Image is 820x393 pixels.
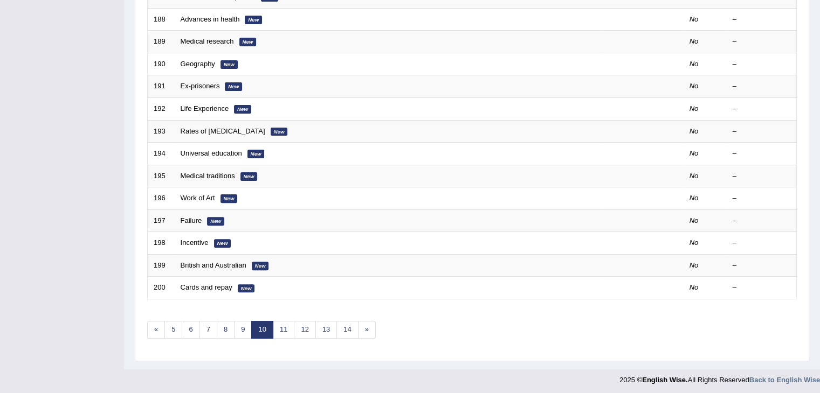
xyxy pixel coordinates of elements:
em: No [690,261,699,269]
em: No [690,216,699,224]
div: – [733,193,791,203]
em: New [271,128,288,136]
em: New [238,284,255,293]
em: New [220,60,238,69]
em: New [252,262,269,270]
a: 7 [199,321,217,339]
em: New [220,194,238,203]
a: 9 [234,321,252,339]
td: 188 [148,8,175,31]
a: 14 [336,321,358,339]
td: 195 [148,165,175,187]
em: New [234,105,251,114]
a: Cards and repay [181,283,232,291]
div: 2025 © All Rights Reserved [619,369,820,385]
div: – [733,261,791,271]
em: No [690,37,699,45]
strong: English Wise. [642,376,687,384]
td: 200 [148,277,175,299]
div: – [733,59,791,69]
a: Universal education [181,149,242,157]
a: Medical research [181,37,234,45]
em: New [247,150,265,158]
em: New [225,82,242,91]
div: – [733,216,791,226]
a: Geography [181,60,215,68]
div: – [733,127,791,137]
a: Work of Art [181,194,215,202]
a: 11 [273,321,294,339]
div: – [733,15,791,25]
td: 199 [148,254,175,277]
em: No [690,172,699,180]
td: 191 [148,75,175,98]
td: 190 [148,53,175,75]
td: 189 [148,31,175,53]
em: New [240,172,258,181]
em: New [245,16,262,24]
a: Back to English Wise [749,376,820,384]
em: No [690,283,699,291]
em: No [690,127,699,135]
a: Ex-prisoners [181,82,220,90]
a: Incentive [181,238,209,247]
a: 6 [182,321,199,339]
em: No [690,60,699,68]
a: Failure [181,216,202,224]
td: 196 [148,187,175,210]
a: Advances in health [181,15,240,23]
em: No [690,15,699,23]
div: – [733,149,791,159]
em: New [239,38,257,46]
a: « [147,321,165,339]
a: 5 [164,321,182,339]
a: 13 [315,321,337,339]
em: New [214,239,231,248]
a: 12 [294,321,315,339]
div: – [733,37,791,47]
td: 193 [148,120,175,143]
a: British and Australian [181,261,246,269]
em: No [690,238,699,247]
td: 194 [148,143,175,165]
a: Life Experience [181,104,229,113]
a: Rates of [MEDICAL_DATA] [181,127,265,135]
td: 197 [148,209,175,232]
div: – [733,171,791,181]
em: No [690,82,699,90]
div: – [733,81,791,92]
a: Medical traditions [181,172,235,180]
div: – [733,104,791,114]
td: 198 [148,232,175,255]
a: 8 [217,321,235,339]
td: 192 [148,97,175,120]
em: No [690,194,699,202]
em: No [690,104,699,113]
em: New [207,217,224,226]
em: No [690,149,699,157]
div: – [733,238,791,248]
a: 10 [251,321,273,339]
div: – [733,283,791,293]
a: » [358,321,376,339]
